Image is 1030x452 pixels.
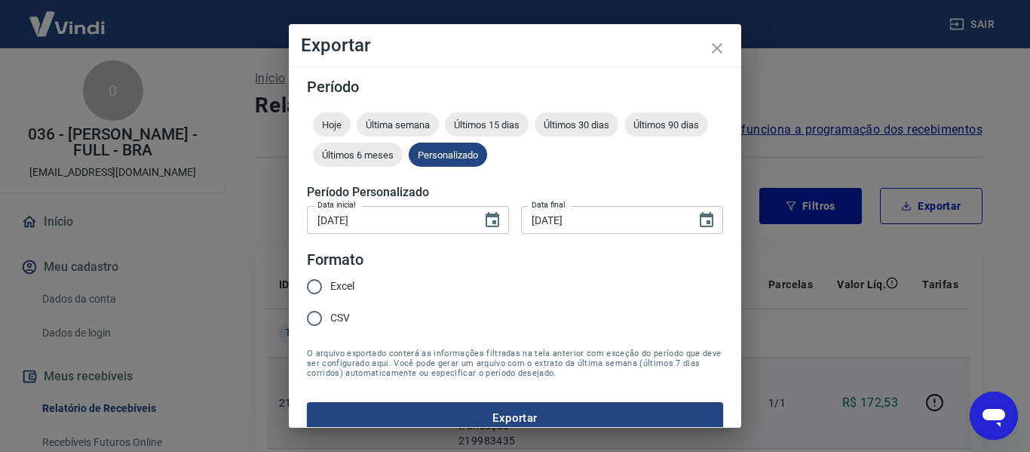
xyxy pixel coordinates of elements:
[445,112,529,137] div: Últimos 15 dias
[477,205,507,235] button: Choose date, selected date is 1 de ago de 2025
[307,206,471,234] input: DD/MM/YYYY
[532,199,566,211] label: Data final
[313,112,351,137] div: Hoje
[357,112,439,137] div: Última semana
[699,30,735,66] button: close
[313,149,403,161] span: Últimos 6 meses
[307,79,723,94] h5: Período
[409,143,487,167] div: Personalizado
[357,119,439,131] span: Última semana
[624,112,708,137] div: Últimos 90 dias
[307,249,363,271] legend: Formato
[307,402,723,434] button: Exportar
[970,392,1018,440] iframe: Botão para abrir a janela de mensagens, conversa em andamento
[313,143,403,167] div: Últimos 6 meses
[409,149,487,161] span: Personalizado
[445,119,529,131] span: Últimos 15 dias
[624,119,708,131] span: Últimos 90 dias
[330,310,350,326] span: CSV
[313,119,351,131] span: Hoje
[535,112,618,137] div: Últimos 30 dias
[521,206,685,234] input: DD/MM/YYYY
[535,119,618,131] span: Últimos 30 dias
[330,278,354,294] span: Excel
[691,205,722,235] button: Choose date, selected date is 26 de ago de 2025
[307,349,723,378] span: O arquivo exportado conterá as informações filtradas na tela anterior com exceção do período que ...
[307,185,723,200] h5: Período Personalizado
[301,36,729,54] h4: Exportar
[317,199,356,211] label: Data inicial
